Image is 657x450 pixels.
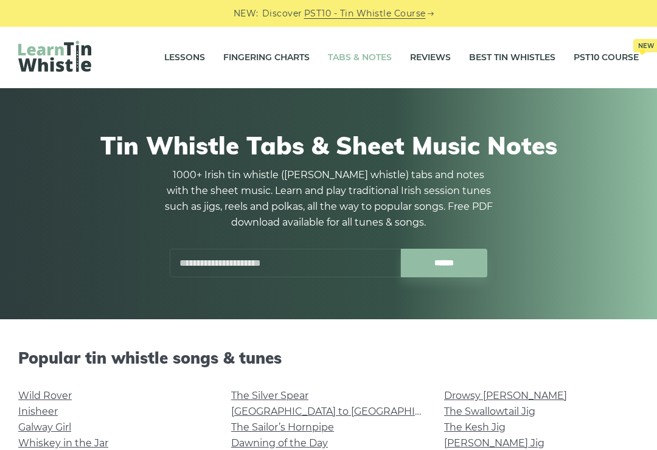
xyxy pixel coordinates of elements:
[444,390,567,401] a: Drowsy [PERSON_NAME]
[231,390,308,401] a: The Silver Spear
[444,406,535,417] a: The Swallowtail Jig
[18,406,58,417] a: Inisheer
[469,43,555,73] a: Best Tin Whistles
[231,421,334,433] a: The Sailor’s Hornpipe
[444,421,506,433] a: The Kesh Jig
[574,43,639,73] a: PST10 CourseNew
[18,41,91,72] img: LearnTinWhistle.com
[410,43,451,73] a: Reviews
[24,131,633,160] h1: Tin Whistle Tabs & Sheet Music Notes
[223,43,310,73] a: Fingering Charts
[231,406,456,417] a: [GEOGRAPHIC_DATA] to [GEOGRAPHIC_DATA]
[18,421,71,433] a: Galway Girl
[164,167,493,230] p: 1000+ Irish tin whistle ([PERSON_NAME] whistle) tabs and notes with the sheet music. Learn and pl...
[18,437,108,449] a: Whiskey in the Jar
[231,437,328,449] a: Dawning of the Day
[164,43,205,73] a: Lessons
[18,348,639,367] h2: Popular tin whistle songs & tunes
[444,437,544,449] a: [PERSON_NAME] Jig
[18,390,72,401] a: Wild Rover
[328,43,392,73] a: Tabs & Notes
